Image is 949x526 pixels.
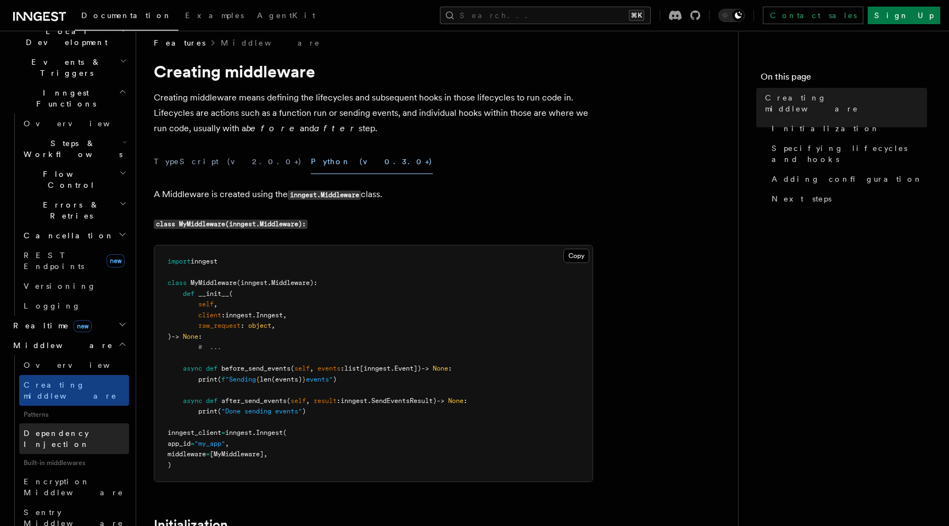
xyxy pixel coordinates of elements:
span: : [198,333,202,340]
p: A Middleware is created using the class. [154,187,593,203]
a: Overview [19,355,129,375]
button: Errors & Retries [19,195,129,226]
button: Cancellation [19,226,129,245]
span: Overview [24,361,137,370]
span: Overview [24,119,137,128]
span: "Done sending events" [221,407,302,415]
span: , [214,300,217,308]
span: , [310,365,314,372]
span: : [448,365,452,372]
span: = [206,450,210,458]
span: Steps & Workflows [19,138,122,160]
span: Local Development [9,26,120,48]
span: Events & Triggers [9,57,120,79]
span: ( [229,290,233,298]
span: new [74,320,92,332]
a: Next steps [767,189,927,209]
button: Steps & Workflows [19,133,129,164]
a: Creating middleware [19,375,129,406]
span: Middleware [9,340,113,351]
a: AgentKit [250,3,322,30]
button: TypeScript (v2.0.0+) [154,149,302,174]
span: (events) [271,376,302,383]
span: self [294,365,310,372]
span: { [256,376,260,383]
span: Middleware [271,279,310,287]
span: ( [217,376,221,383]
span: Built-in middlewares [19,454,129,472]
span: Examples [185,11,244,20]
a: Encryption Middleware [19,472,129,502]
a: Documentation [75,3,178,31]
span: AgentKit [257,11,315,20]
span: , [306,397,310,405]
span: # ... [198,343,221,351]
span: Inngest [256,311,283,319]
a: REST Endpointsnew [19,245,129,276]
span: Cancellation [19,230,114,241]
span: Creating middleware [765,92,927,114]
span: ): [310,279,317,287]
h1: Creating middleware [154,61,593,81]
kbd: ⌘K [629,10,644,21]
span: async [183,397,202,405]
span: None [183,333,198,340]
span: ) [302,407,306,415]
a: Middleware [221,37,321,48]
span: , [225,440,229,447]
span: events" [306,376,333,383]
span: -> [171,333,179,340]
span: def [206,365,217,372]
a: Logging [19,296,129,316]
span: Flow Control [19,169,119,191]
span: client [198,311,221,319]
a: Specifying lifecycles and hooks [767,138,927,169]
span: ( [237,279,241,287]
span: [MyMiddleware], [210,450,267,458]
span: inngest [225,429,252,437]
span: f [221,376,225,383]
a: Sign Up [868,7,940,24]
span: Encryption Middleware [24,477,124,497]
span: : [340,365,344,372]
span: None [448,397,464,405]
span: after_send_events [221,397,287,405]
button: Realtimenew [9,316,129,335]
span: def [206,397,217,405]
button: Toggle dark mode [718,9,745,22]
button: Middleware [9,335,129,355]
span: , [271,322,275,329]
span: "Sending [225,376,256,383]
button: Events & Triggers [9,52,129,83]
span: Adding configuration [772,174,923,184]
span: inngest [241,279,267,287]
a: Overview [19,114,129,133]
span: "my_app" [194,440,225,447]
span: : [241,322,244,329]
span: ( [287,397,291,405]
span: len [260,376,271,383]
h4: On this page [761,70,927,88]
span: ( [217,407,221,415]
span: result [314,397,337,405]
a: Examples [178,3,250,30]
span: = [191,440,194,447]
span: ] [414,365,417,372]
span: before_send_events [221,365,291,372]
em: after [314,123,359,133]
span: Next steps [772,193,831,204]
span: Logging [24,301,81,310]
span: ( [283,429,287,437]
span: self [198,300,214,308]
code: class MyMiddleware(inngest.Middleware): [154,220,308,229]
span: -> [421,365,429,372]
a: Versioning [19,276,129,296]
span: . [252,311,256,319]
span: Realtime [9,320,92,331]
span: events [317,365,340,372]
span: Specifying lifecycles and hooks [772,143,927,165]
button: Inngest Functions [9,83,129,114]
span: self [291,397,306,405]
span: Dependency Injection [24,429,90,449]
span: Inngest Functions [9,87,119,109]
